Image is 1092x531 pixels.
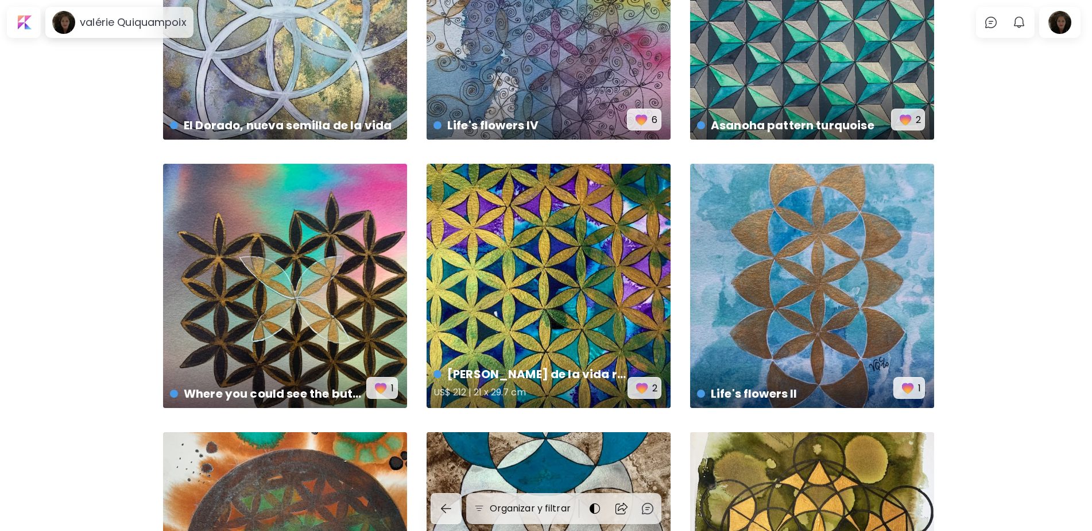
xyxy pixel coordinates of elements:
[634,380,650,396] img: favorites
[628,377,661,399] button: favorites2
[697,385,893,402] h4: Life's flowers II
[652,381,657,395] p: 2
[641,502,655,515] img: chatIcon
[427,164,671,408] a: [PERSON_NAME] de la vida resurgiendoUS$ 212 | 21 x 29.7 cmfavorites2https://cdn.kaleido.art/CDN/A...
[984,16,998,29] img: chatIcon
[891,109,925,130] button: favorites2
[439,502,453,515] img: back
[900,380,916,396] img: favorites
[433,383,628,406] h5: US$ 212 | 21 x 29.7 cm
[897,111,913,128] img: favorites
[918,381,921,395] p: 1
[893,377,925,399] button: favorites1
[1012,16,1026,29] img: bellIcon
[627,109,661,130] button: favorites6
[916,113,921,127] p: 2
[633,111,649,128] img: favorites
[80,16,187,29] h6: valérie Quiquampoix
[697,117,891,134] h4: Asanoha pattern turquoise
[431,493,466,524] a: back
[431,493,462,524] button: back
[170,117,398,134] h4: El Dorado, nueva semilla de la vida
[433,365,628,383] h4: [PERSON_NAME] de la vida resurgiendo
[373,380,389,396] img: favorites
[170,385,366,402] h4: Where you could see the butterfly
[1009,13,1029,32] button: bellIcon
[490,502,571,515] h6: Organizar y filtrar
[163,164,407,408] a: Where you could see the butterflyfavorites1https://cdn.kaleido.art/CDN/Artwork/34456/Primary/medi...
[366,377,398,399] button: favorites1
[433,117,627,134] h4: Life's flowers IV
[690,164,934,408] a: Life's flowers IIfavorites1https://cdn.kaleido.art/CDN/Artwork/34451/Primary/medium.webp?updated=...
[652,113,657,127] p: 6
[391,381,394,395] p: 1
